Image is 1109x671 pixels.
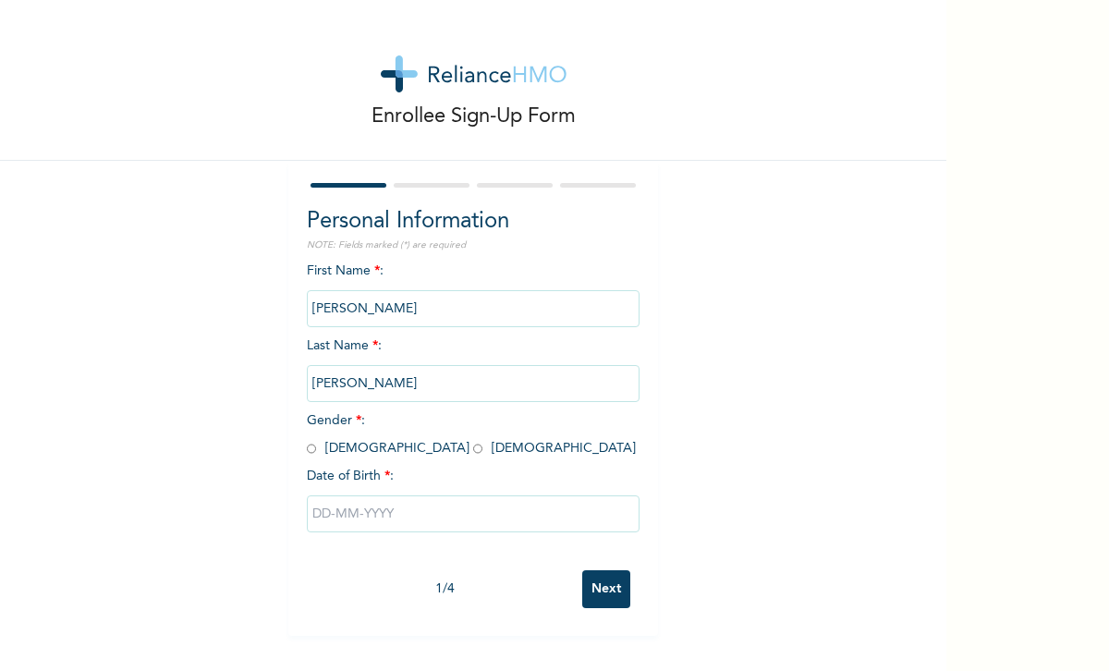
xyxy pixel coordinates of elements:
[307,264,640,315] span: First Name :
[307,238,640,252] p: NOTE: Fields marked (*) are required
[307,339,640,390] span: Last Name :
[307,467,394,486] span: Date of Birth :
[307,414,636,455] span: Gender : [DEMOGRAPHIC_DATA] [DEMOGRAPHIC_DATA]
[307,495,640,532] input: DD-MM-YYYY
[307,205,640,238] h2: Personal Information
[307,365,640,402] input: Enter your last name
[307,290,640,327] input: Enter your first name
[381,55,567,92] img: logo
[307,579,582,599] div: 1 / 4
[582,570,630,608] input: Next
[372,102,576,132] p: Enrollee Sign-Up Form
